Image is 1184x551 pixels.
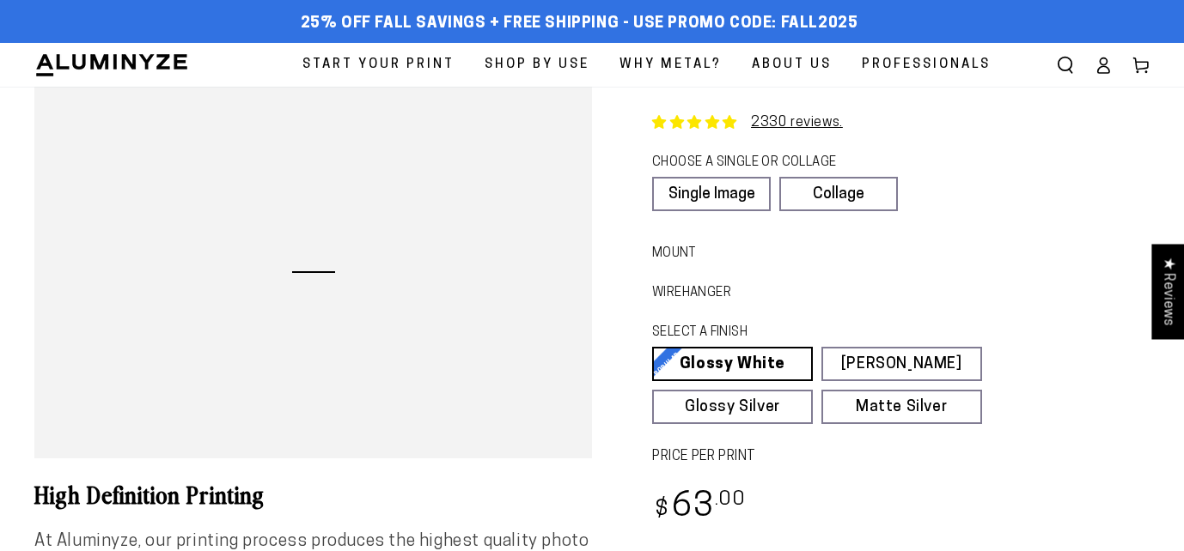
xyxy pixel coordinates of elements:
[821,390,982,424] a: Matte Silver
[302,53,455,76] span: Start Your Print
[652,154,882,173] legend: CHOOSE A SINGLE OR COLLAGE
[739,43,845,87] a: About Us
[779,177,898,211] a: Collage
[652,324,944,342] legend: SELECT A FINISH
[862,53,991,76] span: Professionals
[619,53,722,76] span: Why Metal?
[652,177,771,211] a: Single Image
[34,52,189,78] img: Aluminyze
[652,284,700,303] legend: WireHanger
[290,43,467,87] a: Start Your Print
[751,116,843,130] a: 2330 reviews.
[821,347,982,381] a: [PERSON_NAME]
[607,43,735,87] a: Why Metal?
[472,43,602,87] a: Shop By Use
[301,15,858,33] span: 25% off FALL Savings + Free Shipping - Use Promo Code: FALL2025
[1047,46,1084,84] summary: Search our site
[34,477,265,510] b: High Definition Printing
[849,43,1004,87] a: Professionals
[652,447,1150,467] label: PRICE PER PRINT
[652,491,746,524] bdi: 63
[485,53,589,76] span: Shop By Use
[34,87,592,458] media-gallery: Gallery Viewer
[1151,244,1184,339] div: Click to open Judge.me floating reviews tab
[655,499,669,522] span: $
[752,53,832,76] span: About Us
[652,390,813,424] a: Glossy Silver
[715,490,746,510] sup: .00
[652,347,813,381] a: Glossy White
[652,245,679,263] legend: Mount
